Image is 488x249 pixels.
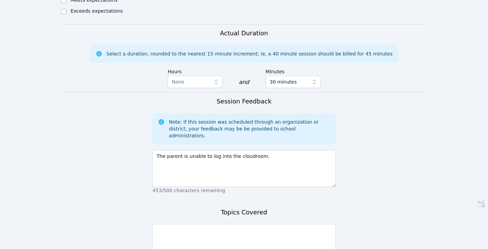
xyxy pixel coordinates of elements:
[71,8,123,14] label: Exceeds expectations
[220,28,268,38] h3: Actual Duration
[152,150,335,187] textarea: The parent is unable to log into the cloudroom.
[266,76,321,88] button: 30 minutes
[172,79,184,85] span: None
[221,208,267,217] h3: Topics Covered
[216,97,271,106] h3: Session Feedback
[152,187,335,194] p: 453/500 characters remaining
[266,65,321,76] label: Minutes
[167,76,222,88] button: None
[169,119,330,139] div: Note: If this session was scheduled through an organization or district, your feedback may be be ...
[239,78,249,86] div: and
[167,65,222,76] label: Hours
[270,78,297,86] span: 30 minutes
[107,50,392,57] div: Select a duration, rounded to the nearest 15 minute increment; ie, a 40 minute session should be ...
